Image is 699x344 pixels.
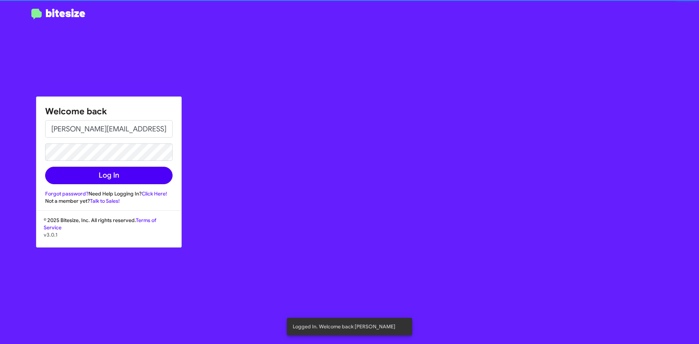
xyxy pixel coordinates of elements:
div: Not a member yet? [45,197,173,205]
a: Click Here! [142,190,167,197]
input: Email address [45,120,173,138]
a: Talk to Sales! [90,198,120,204]
div: Need Help Logging In? [45,190,173,197]
a: Forgot password? [45,190,88,197]
div: © 2025 Bitesize, Inc. All rights reserved. [36,217,181,247]
button: Log In [45,167,173,184]
h1: Welcome back [45,106,173,117]
span: Logged In. Welcome back [PERSON_NAME] [293,323,395,330]
p: v3.0.1 [44,231,174,238]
